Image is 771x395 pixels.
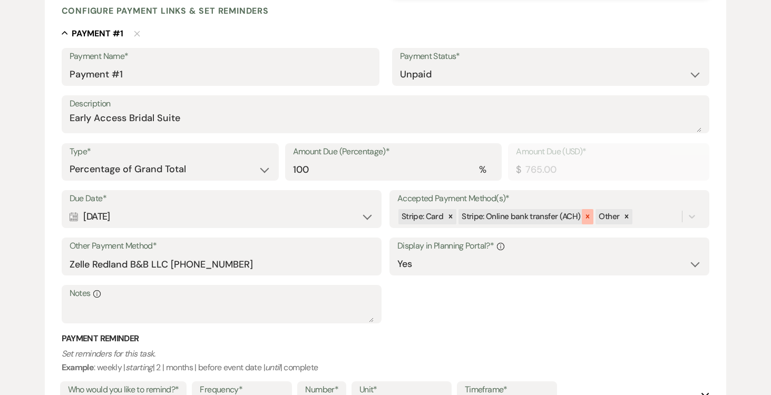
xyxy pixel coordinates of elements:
label: Notes [70,286,374,301]
span: Other [599,211,619,222]
label: Due Date* [70,191,374,206]
div: % [479,163,486,177]
button: Payment #1 [62,28,123,38]
label: Amount Due (Percentage)* [293,144,494,160]
label: Amount Due (USD)* [516,144,701,160]
label: Payment Status* [400,49,702,64]
p: : weekly | | 2 | months | before event date | | complete [62,347,710,374]
i: until [265,362,280,373]
label: Other Payment Method* [70,239,374,254]
div: $ [516,163,521,177]
textarea: Early Access Bridal Suite [70,111,702,132]
label: Accepted Payment Method(s)* [397,191,701,206]
label: Description [70,96,702,112]
div: [DATE] [70,206,374,227]
span: Stripe: Online bank transfer (ACH) [462,211,580,222]
span: Stripe: Card [402,211,443,222]
b: Example [62,362,94,373]
i: Set reminders for this task. [62,348,155,359]
h3: Payment Reminder [62,333,710,344]
i: starting [125,362,153,373]
h4: Configure payment links & set reminders [62,5,269,16]
label: Type* [70,144,271,160]
label: Display in Planning Portal?* [397,239,701,254]
label: Payment Name* [70,49,372,64]
h5: Payment # 1 [72,28,123,39]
